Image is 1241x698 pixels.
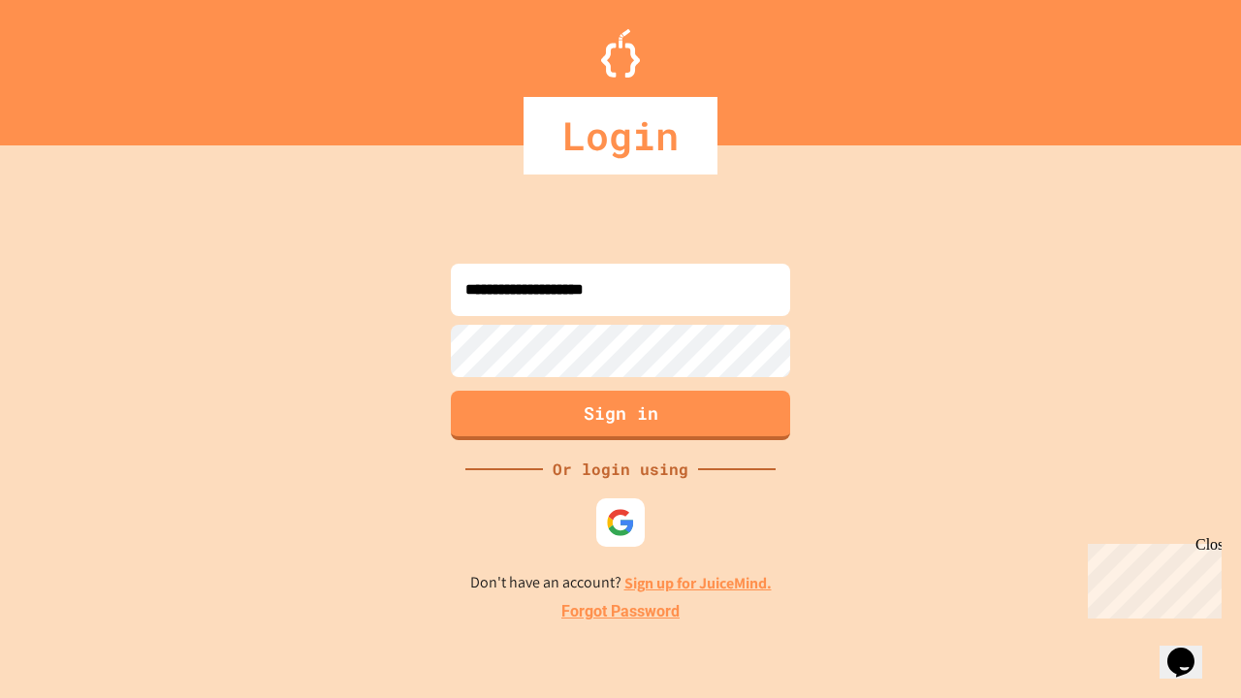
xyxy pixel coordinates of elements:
a: Sign up for JuiceMind. [624,573,772,593]
iframe: chat widget [1080,536,1222,619]
div: Chat with us now!Close [8,8,134,123]
img: google-icon.svg [606,508,635,537]
iframe: chat widget [1160,620,1222,679]
div: Login [524,97,717,174]
div: Or login using [543,458,698,481]
button: Sign in [451,391,790,440]
p: Don't have an account? [470,571,772,595]
img: Logo.svg [601,29,640,78]
a: Forgot Password [561,600,680,623]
